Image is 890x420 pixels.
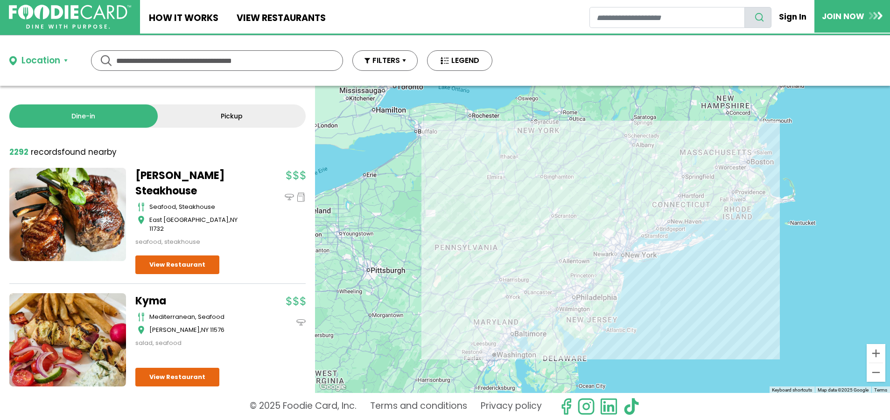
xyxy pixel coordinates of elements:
span: 11576 [210,325,224,334]
a: Open this area in Google Maps (opens a new window) [317,381,348,393]
a: Pickup [158,104,306,128]
div: , [149,215,252,234]
a: Dine-in [9,104,158,128]
div: salad, seafood [135,338,252,348]
input: restaurant search [589,7,745,28]
div: Location [21,54,60,68]
a: Sign In [771,7,814,27]
img: tiktok.svg [623,398,640,415]
img: dinein_icon.svg [296,318,306,327]
p: © 2025 Foodie Card, Inc. [250,398,357,415]
strong: 2292 [9,146,28,158]
a: [PERSON_NAME] Steakhouse [135,168,252,199]
a: Terms [874,387,887,392]
span: [PERSON_NAME] [149,325,200,334]
img: pickup_icon.svg [296,193,306,202]
a: View Restaurant [135,368,219,386]
div: seafood, steakhouse [149,202,252,212]
a: Privacy policy [481,398,542,415]
img: cutlery_icon.svg [138,312,145,322]
span: NY [230,215,238,224]
span: records [31,146,62,158]
button: Zoom in [867,344,885,363]
button: Location [9,54,68,68]
a: Terms and conditions [370,398,467,415]
span: NY [201,325,209,334]
button: Keyboard shortcuts [772,387,812,393]
svg: check us out on facebook [557,398,575,415]
span: Map data ©2025 Google [818,387,869,392]
a: View Restaurant [135,255,219,274]
div: mediterranean, seafood [149,312,252,322]
button: LEGEND [427,50,492,71]
button: search [744,7,771,28]
span: East [GEOGRAPHIC_DATA] [149,215,229,224]
img: map_icon.svg [138,215,145,225]
img: dinein_icon.svg [285,193,294,202]
div: , [149,325,252,335]
img: Google [317,381,348,393]
img: FoodieCard; Eat, Drink, Save, Donate [9,5,131,29]
div: seafood, steakhouse [135,237,252,247]
span: 11732 [149,224,164,233]
button: Zoom out [867,363,885,382]
img: cutlery_icon.svg [138,202,145,212]
img: map_icon.svg [138,325,145,335]
button: FILTERS [352,50,418,71]
img: linkedin.svg [600,398,617,415]
a: Kyma [135,293,252,309]
div: found nearby [9,146,117,158]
